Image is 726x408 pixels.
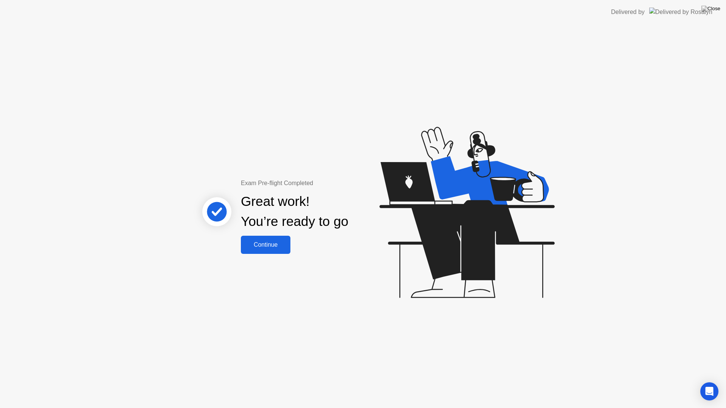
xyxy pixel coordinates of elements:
div: Continue [243,241,288,248]
img: Close [701,6,720,12]
div: Great work! You’re ready to go [241,192,348,232]
button: Continue [241,236,290,254]
img: Delivered by Rosalyn [649,8,712,16]
div: Open Intercom Messenger [700,382,718,400]
div: Exam Pre-flight Completed [241,179,397,188]
div: Delivered by [611,8,645,17]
